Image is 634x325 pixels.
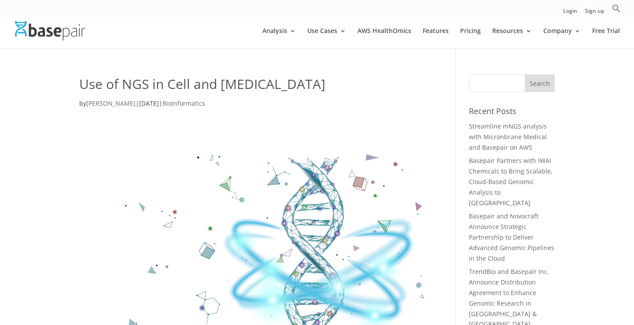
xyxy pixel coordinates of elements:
[423,28,449,48] a: Features
[469,105,555,121] h4: Recent Posts
[307,28,346,48] a: Use Cases
[469,122,547,151] a: Streamline mNGS analysis with Micronbrane Medical and Basepair on AWS
[460,28,481,48] a: Pricing
[15,21,85,40] img: Basepair
[612,4,621,18] a: Search Icon Link
[525,74,555,92] input: Search
[612,4,621,13] svg: Search
[585,8,604,18] a: Sign up
[262,28,296,48] a: Analysis
[469,156,553,207] a: Basepair Partners with IWAI Chemicals to Bring Scalable, Cloud-Based Genomic Analysis to [GEOGRAP...
[139,99,159,107] span: [DATE]
[358,28,411,48] a: AWS HealthOmics
[469,212,554,262] a: Basepair and Novocraft Announce Strategic Partnership to Deliver Advanced Genomic Pipelines in th...
[79,74,429,98] h1: Use of NGS in Cell and [MEDICAL_DATA]
[543,28,581,48] a: Company
[592,28,620,48] a: Free Trial
[79,98,429,115] p: by | |
[563,8,577,18] a: Login
[492,28,532,48] a: Resources
[162,99,205,107] a: Bioinformatics
[86,99,136,107] a: [PERSON_NAME]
